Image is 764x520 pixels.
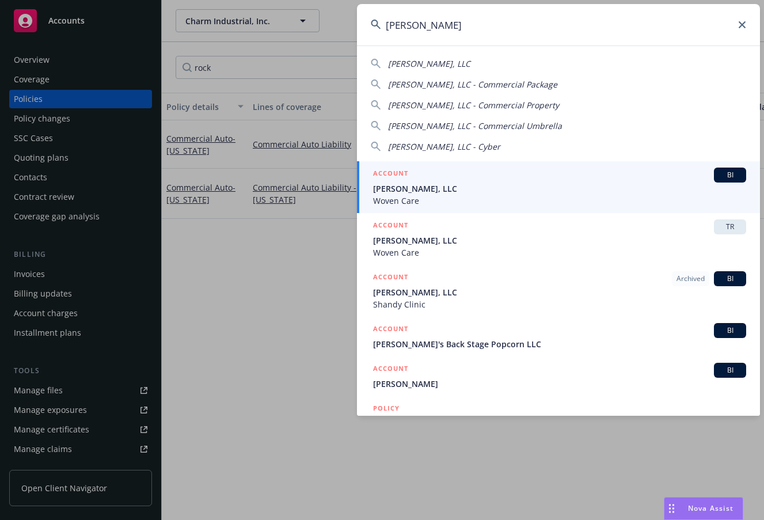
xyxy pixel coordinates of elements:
[373,415,746,427] span: Cyber
[719,325,742,336] span: BI
[373,246,746,259] span: Woven Care
[357,396,760,446] a: POLICYCyber
[357,213,760,265] a: ACCOUNTTR[PERSON_NAME], LLCWoven Care
[388,120,562,131] span: [PERSON_NAME], LLC - Commercial Umbrella
[357,265,760,317] a: ACCOUNTArchivedBI[PERSON_NAME], LLCShandy Clinic
[373,183,746,195] span: [PERSON_NAME], LLC
[664,498,679,519] div: Drag to move
[388,79,557,90] span: [PERSON_NAME], LLC - Commercial Package
[373,168,408,181] h5: ACCOUNT
[373,338,746,350] span: [PERSON_NAME]'s Back Stage Popcorn LLC
[388,141,500,152] span: [PERSON_NAME], LLC - Cyber
[373,403,400,414] h5: POLICY
[357,356,760,396] a: ACCOUNTBI[PERSON_NAME]
[357,317,760,356] a: ACCOUNTBI[PERSON_NAME]'s Back Stage Popcorn LLC
[373,271,408,285] h5: ACCOUNT
[688,503,733,513] span: Nova Assist
[373,323,408,337] h5: ACCOUNT
[719,170,742,180] span: BI
[373,298,746,310] span: Shandy Clinic
[373,195,746,207] span: Woven Care
[719,222,742,232] span: TR
[388,58,470,69] span: [PERSON_NAME], LLC
[357,4,760,45] input: Search...
[719,274,742,284] span: BI
[357,161,760,213] a: ACCOUNTBI[PERSON_NAME], LLCWoven Care
[373,363,408,377] h5: ACCOUNT
[388,100,559,111] span: [PERSON_NAME], LLC - Commercial Property
[676,274,705,284] span: Archived
[373,234,746,246] span: [PERSON_NAME], LLC
[664,497,743,520] button: Nova Assist
[373,378,746,390] span: [PERSON_NAME]
[719,365,742,375] span: BI
[373,219,408,233] h5: ACCOUNT
[373,286,746,298] span: [PERSON_NAME], LLC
